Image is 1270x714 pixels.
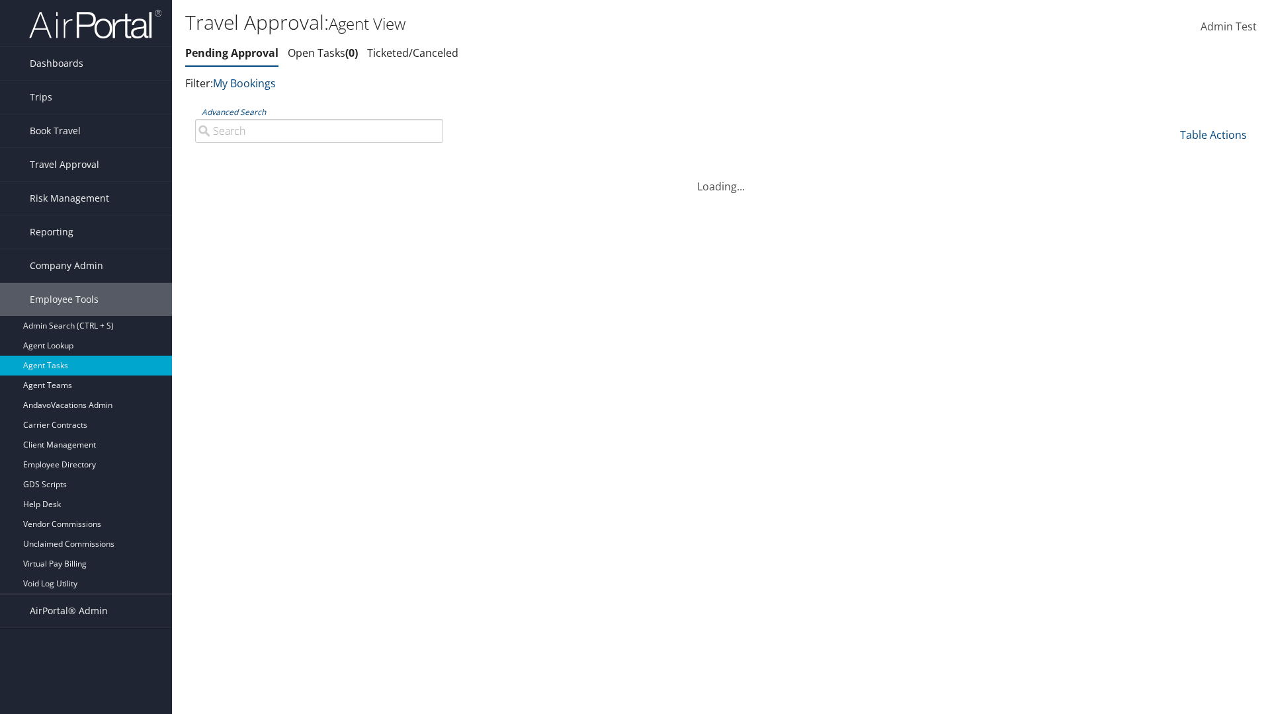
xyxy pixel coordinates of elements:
small: Agent View [329,13,405,34]
span: Reporting [30,216,73,249]
input: Advanced Search [195,119,443,143]
span: Trips [30,81,52,114]
span: Book Travel [30,114,81,147]
a: Advanced Search [202,106,266,118]
span: Travel Approval [30,148,99,181]
a: My Bookings [213,76,276,91]
a: Open Tasks0 [288,46,358,60]
h1: Travel Approval: [185,9,900,36]
a: Table Actions [1180,128,1247,142]
a: Admin Test [1201,7,1257,48]
div: Loading... [185,163,1257,194]
a: Ticketed/Canceled [367,46,458,60]
span: Risk Management [30,182,109,215]
span: 0 [345,46,358,60]
span: AirPortal® Admin [30,594,108,627]
a: Pending Approval [185,46,278,60]
span: Admin Test [1201,19,1257,34]
p: Filter: [185,75,900,93]
span: Company Admin [30,249,103,282]
span: Employee Tools [30,283,99,316]
span: Dashboards [30,47,83,80]
img: airportal-logo.png [29,9,161,40]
